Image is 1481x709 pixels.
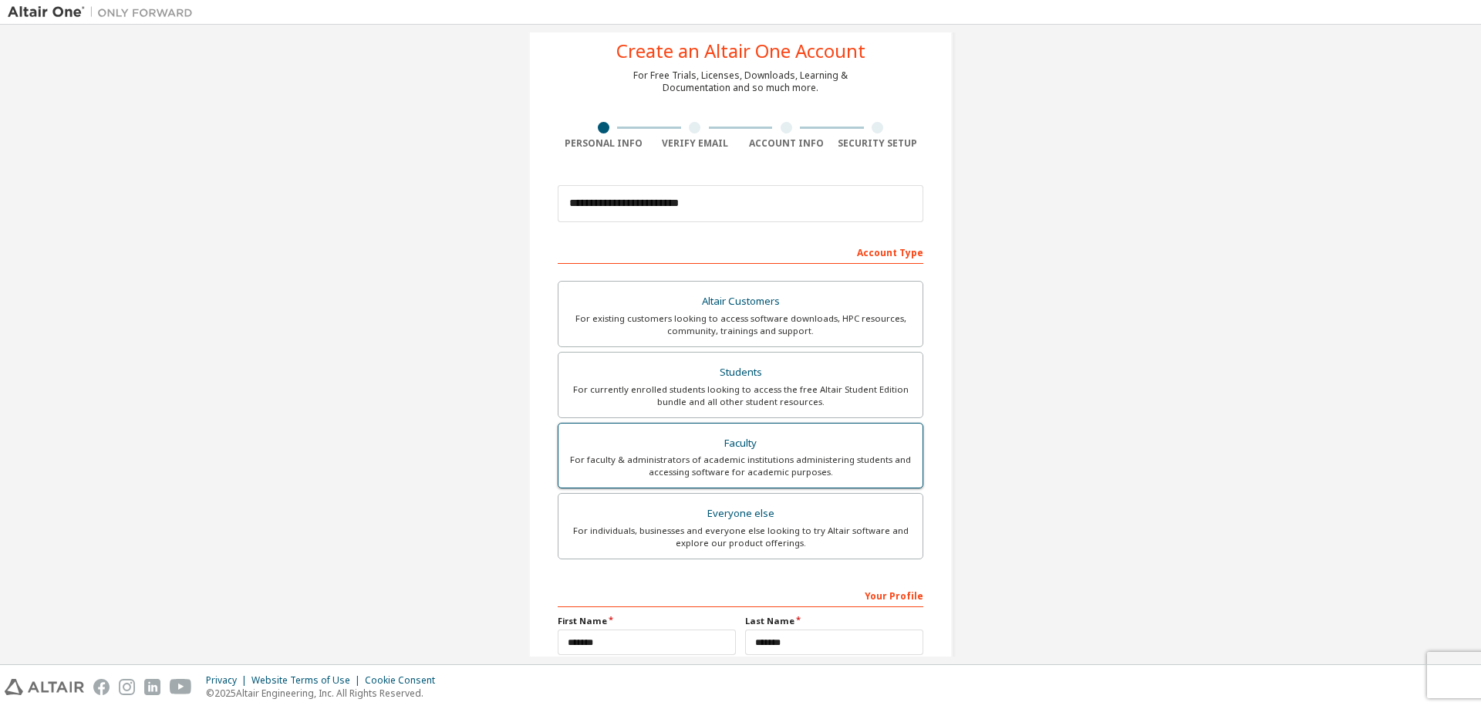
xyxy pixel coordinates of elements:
[558,137,649,150] div: Personal Info
[206,687,444,700] p: © 2025 Altair Engineering, Inc. All Rights Reserved.
[568,525,913,549] div: For individuals, businesses and everyone else looking to try Altair software and explore our prod...
[568,383,913,408] div: For currently enrolled students looking to access the free Altair Student Edition bundle and all ...
[740,137,832,150] div: Account Info
[568,291,913,312] div: Altair Customers
[119,679,135,695] img: instagram.svg
[633,69,848,94] div: For Free Trials, Licenses, Downloads, Learning & Documentation and so much more.
[568,433,913,454] div: Faculty
[558,239,923,264] div: Account Type
[93,679,110,695] img: facebook.svg
[745,615,923,627] label: Last Name
[558,615,736,627] label: First Name
[365,674,444,687] div: Cookie Consent
[568,454,913,478] div: For faculty & administrators of academic institutions administering students and accessing softwa...
[170,679,192,695] img: youtube.svg
[568,362,913,383] div: Students
[251,674,365,687] div: Website Terms of Use
[649,137,741,150] div: Verify Email
[568,503,913,525] div: Everyone else
[5,679,84,695] img: altair_logo.svg
[144,679,160,695] img: linkedin.svg
[616,42,865,60] div: Create an Altair One Account
[558,582,923,607] div: Your Profile
[832,137,924,150] div: Security Setup
[568,312,913,337] div: For existing customers looking to access software downloads, HPC resources, community, trainings ...
[8,5,201,20] img: Altair One
[206,674,251,687] div: Privacy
